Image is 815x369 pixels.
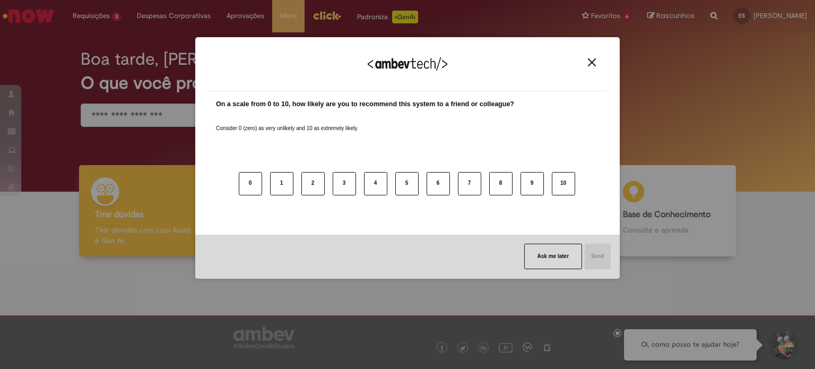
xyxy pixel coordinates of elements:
button: 9 [521,172,544,195]
button: Close [585,58,599,67]
button: 3 [333,172,356,195]
img: Close [588,58,596,66]
button: 2 [301,172,325,195]
button: Ask me later [524,244,582,269]
img: Logo Ambevtech [368,57,447,71]
button: 10 [552,172,575,195]
button: 6 [427,172,450,195]
button: 0 [239,172,262,195]
button: 5 [395,172,419,195]
label: On a scale from 0 to 10, how likely are you to recommend this system to a friend or colleague? [216,99,514,109]
button: 1 [270,172,293,195]
button: 8 [489,172,513,195]
button: 7 [458,172,481,195]
button: 4 [364,172,387,195]
label: Consider 0 (zero) as very unlikely and 10 as extremely likely. [216,112,358,132]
